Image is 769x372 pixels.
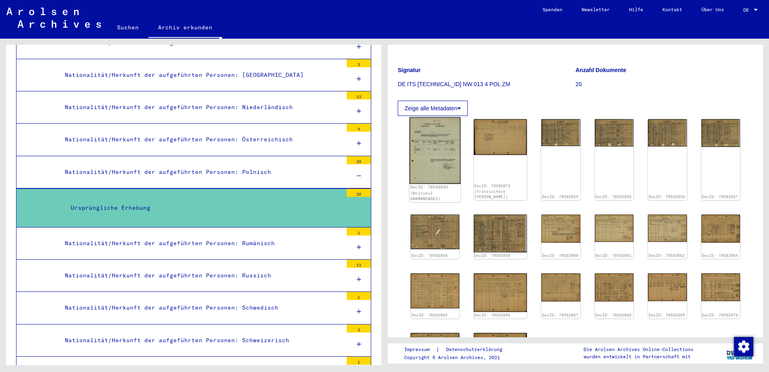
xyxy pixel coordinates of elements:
img: 001.jpg [411,273,459,308]
img: 001.jpg [474,119,527,155]
div: Zustimmung ändern [734,337,753,356]
a: DocID: 70582057 [702,194,738,199]
a: DocID: 70582058 [411,253,448,258]
a: DocID: 70582062 [649,253,685,258]
a: DocID: 70582066 [474,313,510,317]
b: Signatur [398,67,421,73]
a: Suchen [107,18,148,37]
b: Anzahl Dokumente [576,67,626,73]
div: | [404,345,512,354]
a: DocID: 70582061 [595,253,631,258]
p: Copyright © Arolsen Archives, 2021 [404,354,512,361]
div: 1 [347,292,371,300]
div: 1 [347,227,371,236]
img: 001.jpg [648,215,687,242]
a: DocID: 70582054 [542,194,578,199]
a: DocID: 70582055 [595,194,631,199]
div: 13 [347,260,371,268]
div: Nationalität/Herkunft der aufgeführten Personen: [GEOGRAPHIC_DATA] [59,67,343,83]
img: yv_logo.png [725,343,755,363]
img: 001.jpg [541,119,580,146]
div: Nationalität/Herkunft der aufgeführten Personen: Schwedisch [59,300,343,316]
img: 001.jpg [595,119,634,147]
div: Nationalität/Herkunft der aufgeführten Personen: Schweizerisch [59,333,343,348]
button: Zeige alle Metadaten [398,101,468,116]
p: DE ITS [TECHNICAL_ID] NW 013 4 POL ZM [398,80,575,89]
img: 001.jpg [595,215,634,242]
a: DocID: 70582070 [702,313,738,317]
img: 001.jpg [474,273,527,312]
div: 3 [347,324,371,333]
div: Nationalität/Herkunft der aufgeführten Personen: Polnisch [59,164,343,180]
div: 20 [347,189,371,197]
img: 001.jpg [648,119,687,147]
p: 20 [576,80,753,89]
img: 001.jpg [541,273,580,301]
img: 001.jpg [411,333,459,368]
a: DocID: 70582059 [474,253,510,258]
div: 3 [347,59,371,67]
span: DE [743,7,752,13]
div: Nationalität/Herkunft der aufgeführten Personen: Russisch [59,268,343,283]
img: 001.jpg [701,119,740,147]
div: Nationalität/Herkunft der aufgeführten Personen: Niederländisch [59,99,343,115]
p: Die Arolsen Archives Online-Collections [584,346,693,353]
a: DocID: 70582056 [649,194,685,199]
div: 1 [347,357,371,365]
img: 001.jpg [541,215,580,242]
a: DocID: 70582064 [702,253,738,258]
img: 001.jpg [409,117,461,184]
img: 001.jpg [474,333,527,372]
a: DocID: 70582068 [595,313,631,317]
a: Impressum [404,345,436,354]
img: 001.jpg [701,215,740,242]
a: DocID: 70582073 (Franzischeck [PERSON_NAME]) [474,184,510,199]
a: DocID: 70582063 (Wojciesl HANMANOWSKI) [410,185,448,201]
img: 001.jpg [411,215,459,249]
img: 001.jpg [701,273,740,301]
div: Nationalität/Herkunft der aufgeführten Personen: Rumänisch [59,236,343,251]
div: Nationalität/Herkunft der aufgeführten Personen: Österreichisch [59,132,343,147]
img: 001.jpg [474,215,527,252]
img: Arolsen_neg.svg [6,8,101,28]
div: Ursprüngliche Erhebung [65,200,343,216]
div: 20 [347,156,371,164]
img: Zustimmung ändern [734,337,753,356]
a: DocID: 70582060 [542,253,578,258]
a: Datenschutzerklärung [440,345,512,354]
a: DocID: 70582065 [411,313,448,317]
div: 4 [347,124,371,132]
a: DocID: 70582067 [542,313,578,317]
a: Archiv erkunden [148,18,222,39]
div: 13 [347,91,371,99]
img: 001.jpg [595,273,634,301]
img: 001.jpg [648,273,687,301]
p: wurden entwickelt in Partnerschaft mit [584,353,693,360]
a: DocID: 70582069 [649,313,685,317]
